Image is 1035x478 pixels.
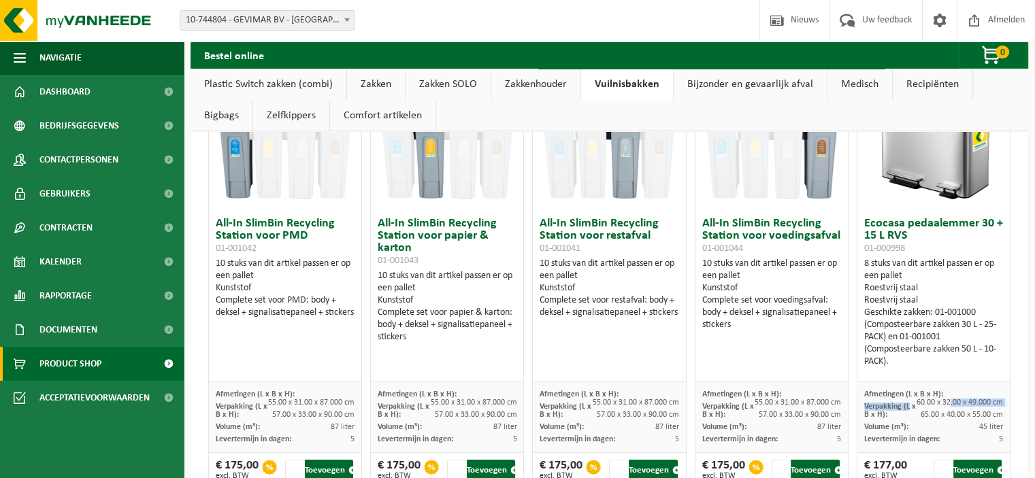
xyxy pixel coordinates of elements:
span: Documenten [39,313,97,347]
h3: All-In SlimBin Recycling Station voor papier & karton [378,218,516,267]
a: Zakken [347,69,405,100]
span: Volume (m³): [540,423,584,431]
span: 5 [837,435,841,443]
div: Roestvrij staal [864,294,1003,307]
span: Kalender [39,245,82,279]
span: 0 [996,46,1009,58]
span: Afmetingen (L x B x H): [216,390,295,398]
span: 55.00 x 31.00 x 87.000 cm [268,398,355,407]
span: 10-744804 - GEVIMAR BV - HARELBEKE [180,10,355,31]
span: 87 liter [817,423,841,431]
img: 01-001044 [704,75,840,211]
span: Verpakking (L x B x H): [864,403,916,419]
a: Bigbags [191,100,252,131]
div: Kunststof [702,282,841,294]
span: 87 liter [331,423,355,431]
a: Zakken SOLO [406,69,491,100]
span: Product Shop [39,347,101,381]
span: 57.00 x 33.00 x 90.00 cm [597,411,679,419]
div: 8 stuks van dit artikel passen er op een pallet [864,258,1003,368]
span: 87 liter [493,423,516,431]
span: Dashboard [39,75,91,109]
span: 60.00 x 32.00 x 49.000 cm [917,398,1003,407]
span: 5 [675,435,679,443]
h3: All-In SlimBin Recycling Station voor voedingsafval [702,218,841,254]
span: Afmetingen (L x B x H): [378,390,457,398]
a: Plastic Switch zakken (combi) [191,69,346,100]
span: Navigatie [39,41,82,75]
button: 0 [959,41,1027,69]
h2: Bestel online [191,41,278,68]
a: Medisch [827,69,892,100]
div: Kunststof [540,282,678,294]
span: Levertermijn in dagen: [864,435,940,443]
img: 01-001041 [541,75,677,211]
span: 57.00 x 33.00 x 90.00 cm [272,411,355,419]
img: 01-000998 [866,75,1002,211]
div: Complete set voor restafval: body + deksel + signalisatiepaneel + stickers [540,294,678,319]
span: 01-001041 [540,243,580,254]
img: 01-001042 [217,75,353,211]
span: Rapportage [39,279,92,313]
span: Acceptatievoorwaarden [39,381,150,415]
span: Levertermijn in dagen: [378,435,453,443]
span: Verpakking (L x B x H): [540,403,591,419]
span: Afmetingen (L x B x H): [702,390,781,398]
div: Kunststof [378,294,516,307]
span: 01-001044 [702,243,743,254]
div: 10 stuks van dit artikel passen er op een pallet [216,258,355,319]
div: Roestvrij staal [864,282,1003,294]
span: Volume (m³): [378,423,422,431]
div: 10 stuks van dit artikel passen er op een pallet [540,258,678,319]
span: 01-001042 [216,243,257,254]
span: Verpakking (L x B x H): [216,403,267,419]
span: Bedrijfsgegevens [39,109,119,143]
span: Afmetingen (L x B x H): [864,390,943,398]
a: Vuilnisbakken [581,69,673,100]
h3: All-In SlimBin Recycling Station voor PMD [216,218,355,254]
span: Volume (m³): [216,423,260,431]
span: 5 [350,435,355,443]
div: Complete set voor papier & karton: body + deksel + signalisatiepaneel + stickers [378,307,516,343]
span: 87 liter [655,423,679,431]
span: 55.00 x 31.00 x 87.000 cm [755,398,841,407]
span: 5 [999,435,1003,443]
div: Complete set voor PMD: body + deksel + signalisatiepaneel + stickers [216,294,355,319]
span: 55.00 x 31.00 x 87.000 cm [430,398,516,407]
a: Recipiënten [893,69,972,100]
a: Comfort artikelen [330,100,436,131]
span: Levertermijn in dagen: [540,435,615,443]
h3: All-In SlimBin Recycling Station voor restafval [540,218,678,254]
span: 55.00 x 31.00 x 87.000 cm [593,398,679,407]
div: Complete set voor voedingsafval: body + deksel + signalisatiepaneel + stickers [702,294,841,331]
span: 57.00 x 33.00 x 90.00 cm [759,411,841,419]
span: 10-744804 - GEVIMAR BV - HARELBEKE [180,11,354,30]
div: 10 stuks van dit artikel passen er op een pallet [378,270,516,343]
a: Zelfkippers [253,100,329,131]
span: Verpakking (L x B x H): [378,403,429,419]
span: 5 [512,435,516,443]
img: 01-001043 [379,75,515,211]
span: Gebruikers [39,177,91,211]
span: Volume (m³): [702,423,746,431]
h3: Ecocasa pedaalemmer 30 + 15 L RVS [864,218,1003,254]
div: 10 stuks van dit artikel passen er op een pallet [702,258,841,331]
a: Zakkenhouder [491,69,580,100]
span: 01-001043 [378,256,418,266]
a: Bijzonder en gevaarlijk afval [674,69,827,100]
span: 45 liter [979,423,1003,431]
span: Afmetingen (L x B x H): [540,390,619,398]
span: 01-000998 [864,243,905,254]
span: Verpakking (L x B x H): [702,403,754,419]
span: Contracten [39,211,93,245]
span: Volume (m³): [864,423,908,431]
span: Levertermijn in dagen: [702,435,778,443]
div: Geschikte zakken: 01-001000 (Composteerbare zakken 30 L - 25-PACK) en 01-001001 (Composteerbare z... [864,307,1003,368]
div: Kunststof [216,282,355,294]
span: Levertermijn in dagen: [216,435,291,443]
span: 57.00 x 33.00 x 90.00 cm [434,411,516,419]
span: 65.00 x 40.00 x 55.00 cm [921,411,1003,419]
span: Contactpersonen [39,143,118,177]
